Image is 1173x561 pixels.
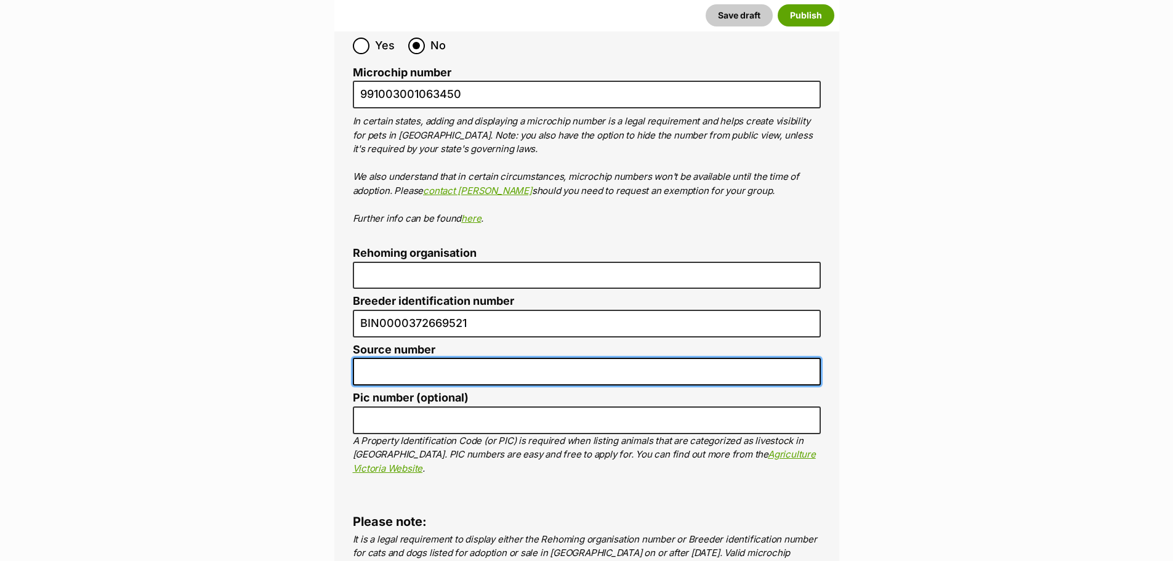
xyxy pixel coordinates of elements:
button: Publish [778,4,834,26]
a: here [461,212,481,224]
label: Rehoming organisation [353,247,821,260]
label: Source number [353,344,821,357]
p: In certain states, adding and displaying a microchip number is a legal requirement and helps crea... [353,115,821,225]
h4: Please note: [353,514,821,530]
button: Save draft [706,4,773,26]
span: No [430,38,458,54]
label: Breeder identification number [353,295,821,308]
span: Yes [375,38,402,54]
label: Pic number (optional) [353,392,821,405]
p: A Property Identification Code (or PIC) is required when listing animals that are categorized as ... [353,434,821,476]
label: Microchip number [353,67,821,79]
a: Agriculture Victoria Website [353,448,816,474]
a: contact [PERSON_NAME] [423,185,532,196]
